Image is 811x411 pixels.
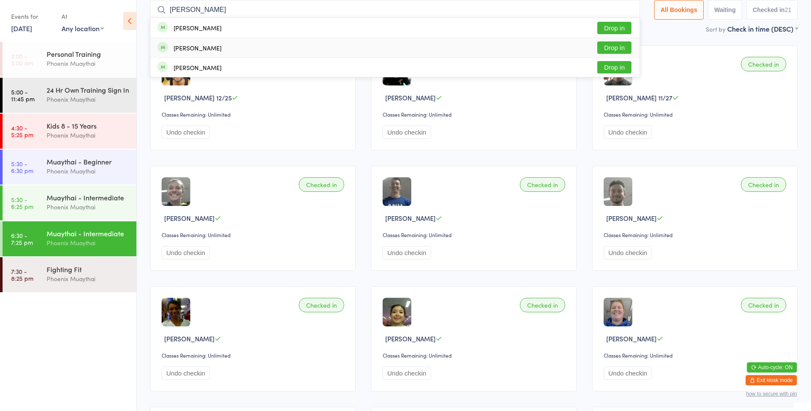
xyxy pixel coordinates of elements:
[606,334,657,343] span: [PERSON_NAME]
[162,352,347,359] div: Classes Remaining: Unlimited
[174,24,221,31] div: [PERSON_NAME]
[746,391,797,397] button: how to secure with pin
[62,23,104,33] div: Any location
[162,126,210,139] button: Undo checkin
[706,25,725,33] label: Sort by
[11,23,32,33] a: [DATE]
[47,157,129,166] div: Muaythai - Beginner
[604,231,789,238] div: Classes Remaining: Unlimited
[383,111,568,118] div: Classes Remaining: Unlimited
[3,78,136,113] a: 5:00 -11:45 pm24 Hr Own Training Sign InPhoenix Muaythai
[383,246,431,259] button: Undo checkin
[47,121,129,130] div: Kids 8 - 15 Years
[162,177,190,206] img: image1722655377.png
[164,93,232,102] span: [PERSON_NAME] 12/25
[604,298,632,326] img: image1722655395.png
[606,214,657,223] span: [PERSON_NAME]
[741,57,786,71] div: Checked in
[604,177,632,206] img: image1738562810.png
[741,177,786,192] div: Checked in
[383,231,568,238] div: Classes Remaining: Unlimited
[747,362,797,373] button: Auto-cycle: ON
[385,214,436,223] span: [PERSON_NAME]
[383,298,411,326] img: image1723258282.png
[11,53,33,66] time: 2:00 - 3:00 am
[162,367,210,380] button: Undo checkin
[383,367,431,380] button: Undo checkin
[11,232,33,246] time: 6:30 - 7:25 pm
[11,268,33,282] time: 7:30 - 8:25 pm
[383,352,568,359] div: Classes Remaining: Unlimited
[47,49,129,59] div: Personal Training
[47,166,129,176] div: Phoenix Muaythai
[3,114,136,149] a: 4:30 -5:25 pmKids 8 - 15 YearsPhoenix Muaythai
[164,214,215,223] span: [PERSON_NAME]
[174,44,221,51] div: [PERSON_NAME]
[604,352,789,359] div: Classes Remaining: Unlimited
[174,64,221,71] div: [PERSON_NAME]
[47,193,129,202] div: Muaythai - Intermediate
[162,298,190,326] img: image1723100975.png
[11,196,33,210] time: 5:30 - 6:25 pm
[604,246,652,259] button: Undo checkin
[606,93,672,102] span: [PERSON_NAME] 11/27
[162,111,347,118] div: Classes Remaining: Unlimited
[3,257,136,292] a: 7:30 -8:25 pmFighting FitPhoenix Muaythai
[385,93,436,102] span: [PERSON_NAME]
[385,334,436,343] span: [PERSON_NAME]
[520,298,565,312] div: Checked in
[162,231,347,238] div: Classes Remaining: Unlimited
[11,160,33,174] time: 5:30 - 6:30 pm
[299,177,344,192] div: Checked in
[597,41,631,54] button: Drop in
[11,124,33,138] time: 4:30 - 5:25 pm
[741,298,786,312] div: Checked in
[3,221,136,256] a: 6:30 -7:25 pmMuaythai - IntermediatePhoenix Muaythai
[47,59,129,68] div: Phoenix Muaythai
[3,185,136,220] a: 5:30 -6:25 pmMuaythai - IntermediatePhoenix Muaythai
[62,9,104,23] div: At
[727,24,798,33] div: Check in time (DESC)
[604,111,789,118] div: Classes Remaining: Unlimited
[47,229,129,238] div: Muaythai - Intermediate
[604,126,652,139] button: Undo checkin
[383,177,411,206] img: image1722655429.png
[520,177,565,192] div: Checked in
[299,298,344,312] div: Checked in
[597,22,631,34] button: Drop in
[47,238,129,248] div: Phoenix Muaythai
[164,334,215,343] span: [PERSON_NAME]
[3,150,136,185] a: 5:30 -6:30 pmMuaythai - BeginnerPhoenix Muaythai
[47,264,129,274] div: Fighting Fit
[11,88,35,102] time: 5:00 - 11:45 pm
[746,375,797,385] button: Exit kiosk mode
[383,126,431,139] button: Undo checkin
[604,367,652,380] button: Undo checkin
[597,61,631,73] button: Drop in
[47,274,129,284] div: Phoenix Muaythai
[11,9,53,23] div: Events for
[162,246,210,259] button: Undo checkin
[47,94,129,104] div: Phoenix Muaythai
[784,6,791,13] div: 21
[47,85,129,94] div: 24 Hr Own Training Sign In
[47,202,129,212] div: Phoenix Muaythai
[47,130,129,140] div: Phoenix Muaythai
[3,42,136,77] a: 2:00 -3:00 amPersonal TrainingPhoenix Muaythai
